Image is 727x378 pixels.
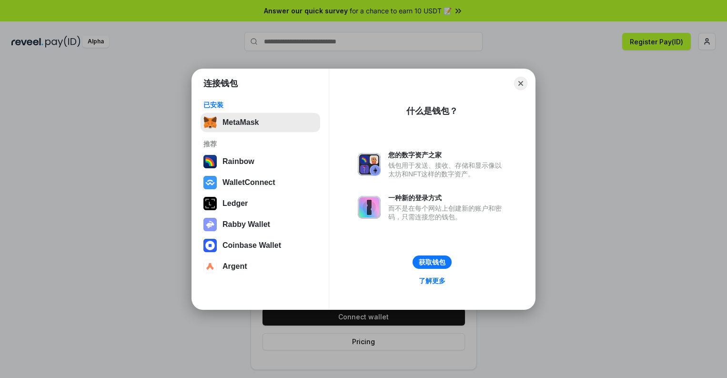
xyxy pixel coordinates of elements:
div: Coinbase Wallet [222,241,281,250]
img: svg+xml,%3Csvg%20width%3D%2228%22%20height%3D%2228%22%20viewBox%3D%220%200%2028%2028%22%20fill%3D... [203,260,217,273]
a: 了解更多 [413,275,451,287]
img: svg+xml,%3Csvg%20xmlns%3D%22http%3A%2F%2Fwww.w3.org%2F2000%2Fsvg%22%20width%3D%2228%22%20height%3... [203,197,217,210]
img: svg+xml,%3Csvg%20width%3D%22120%22%20height%3D%22120%22%20viewBox%3D%220%200%20120%20120%22%20fil... [203,155,217,168]
img: svg+xml,%3Csvg%20fill%3D%22none%22%20height%3D%2233%22%20viewBox%3D%220%200%2035%2033%22%20width%... [203,116,217,129]
div: MetaMask [222,118,259,127]
div: Argent [222,262,247,271]
div: 已安装 [203,101,317,109]
div: 什么是钱包？ [406,105,458,117]
div: WalletConnect [222,178,275,187]
img: svg+xml,%3Csvg%20xmlns%3D%22http%3A%2F%2Fwww.w3.org%2F2000%2Fsvg%22%20fill%3D%22none%22%20viewBox... [203,218,217,231]
div: Rainbow [222,157,254,166]
button: 获取钱包 [413,255,452,269]
img: svg+xml,%3Csvg%20width%3D%2228%22%20height%3D%2228%22%20viewBox%3D%220%200%2028%2028%22%20fill%3D... [203,176,217,189]
div: 一种新的登录方式 [388,194,506,202]
button: Rainbow [201,152,320,171]
img: svg+xml,%3Csvg%20xmlns%3D%22http%3A%2F%2Fwww.w3.org%2F2000%2Fsvg%22%20fill%3D%22none%22%20viewBox... [358,196,381,219]
img: svg+xml,%3Csvg%20width%3D%2228%22%20height%3D%2228%22%20viewBox%3D%220%200%2028%2028%22%20fill%3D... [203,239,217,252]
div: Ledger [222,199,248,208]
button: WalletConnect [201,173,320,192]
button: Ledger [201,194,320,213]
div: Rabby Wallet [222,220,270,229]
button: Argent [201,257,320,276]
div: 而不是在每个网站上创建新的账户和密码，只需连接您的钱包。 [388,204,506,221]
div: 获取钱包 [419,258,445,266]
h1: 连接钱包 [203,78,238,89]
div: 钱包用于发送、接收、存储和显示像以太坊和NFT这样的数字资产。 [388,161,506,178]
img: svg+xml,%3Csvg%20xmlns%3D%22http%3A%2F%2Fwww.w3.org%2F2000%2Fsvg%22%20fill%3D%22none%22%20viewBox... [358,153,381,176]
button: MetaMask [201,113,320,132]
button: Coinbase Wallet [201,236,320,255]
div: 推荐 [203,140,317,148]
button: Rabby Wallet [201,215,320,234]
div: 您的数字资产之家 [388,151,506,159]
button: Close [514,77,527,90]
div: 了解更多 [419,276,445,285]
